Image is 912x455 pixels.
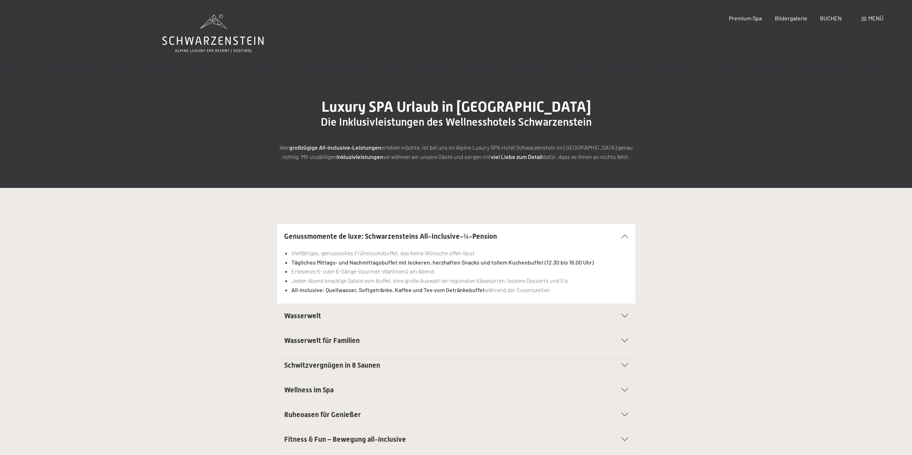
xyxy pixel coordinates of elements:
[284,410,361,419] span: Ruheoasen für Genießer
[277,143,635,161] p: Wer erleben möchte, ist bei uns im Alpine Luxury SPA Hotel Schwarzenstein im [GEOGRAPHIC_DATA] ge...
[775,15,807,21] a: Bildergalerie
[291,248,628,258] li: Vielfältiges, genussvolles Frühstücksbuffet, das keine Wünsche offen lässt
[284,386,334,394] span: Wellness im Spa
[291,267,628,276] li: Erlesenes 5- oder 6-Gänge-Gourmet-Wahlmenü am Abend
[284,311,321,320] span: Wasserwelt
[491,153,543,160] strong: viel Liebe zum Detail
[284,232,497,241] span: Genussmomente de luxe: Schwarzensteins All-Inclusive-¾-Pension
[820,15,842,21] a: BUCHEN
[289,144,381,151] strong: großzügige All-inclusive-Leistungen
[284,336,360,345] span: Wasserwelt für Familien
[868,15,883,21] span: Menü
[291,285,628,295] li: während der Essenszeiten
[336,153,383,160] strong: Inklusivleistungen
[321,98,591,115] span: Luxury SPA Urlaub in [GEOGRAPHIC_DATA]
[291,276,628,285] li: Jeden Abend knackige Salate vom Buffet, eine große Auswahl an regionalen Käsesorten, leckere Dess...
[321,116,592,128] span: Die Inklusivleistungen des Wellnesshotels Schwarzenstein
[284,361,380,369] span: Schwitzvergnügen in 8 Saunen
[291,259,594,266] strong: Tägliches Mittags- und Nachmittagsbuffet mit leckeren, herzhaften Snacks und tollem Kuchenbuffet ...
[291,286,485,293] strong: All-inclusive: Quellwasser, Softgetränke, Kaffee und Tee vom Getränkebuffet
[284,435,406,444] span: Fitness & Fun – Bewegung all-inclusive
[729,15,762,21] a: Premium Spa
